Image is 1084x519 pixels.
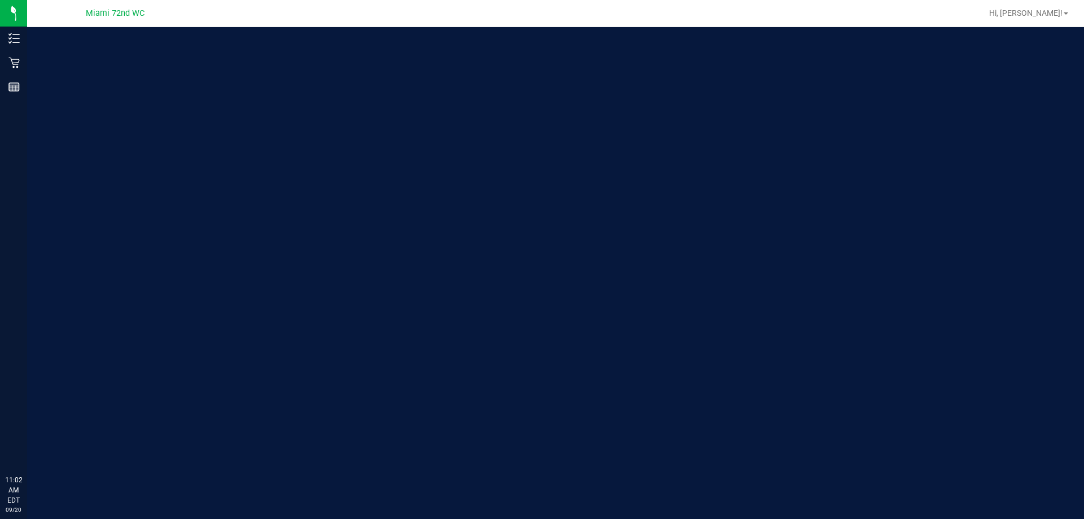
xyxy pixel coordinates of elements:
inline-svg: Reports [8,81,20,93]
inline-svg: Inventory [8,33,20,44]
p: 11:02 AM EDT [5,475,22,505]
span: Hi, [PERSON_NAME]! [989,8,1063,18]
inline-svg: Retail [8,57,20,68]
p: 09/20 [5,505,22,514]
span: Miami 72nd WC [86,8,145,18]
